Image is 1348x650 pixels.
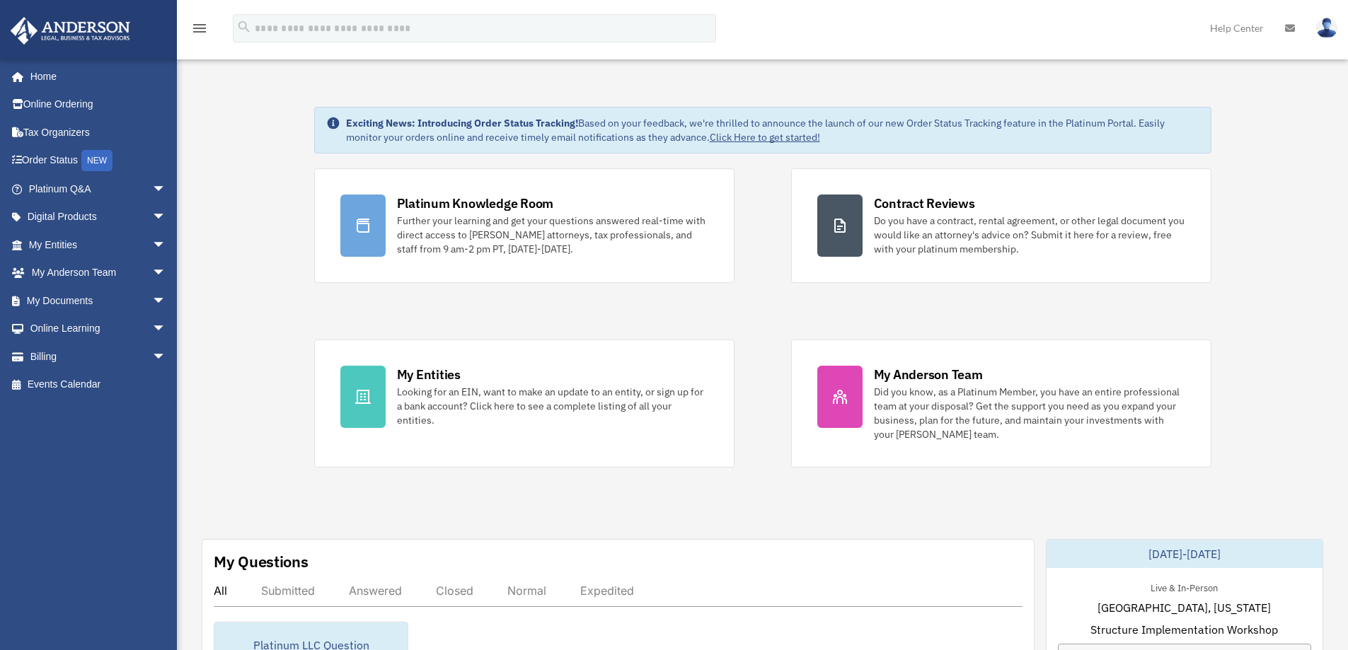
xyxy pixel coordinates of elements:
[10,203,188,231] a: Digital Productsarrow_drop_down
[10,62,180,91] a: Home
[791,339,1211,468] a: My Anderson Team Did you know, as a Platinum Member, you have an entire professional team at your...
[791,168,1211,283] a: Contract Reviews Do you have a contract, rental agreement, or other legal document you would like...
[397,385,708,427] div: Looking for an EIN, want to make an update to an entity, or sign up for a bank account? Click her...
[152,315,180,344] span: arrow_drop_down
[10,231,188,259] a: My Entitiesarrow_drop_down
[349,584,402,598] div: Answered
[436,584,473,598] div: Closed
[1139,579,1229,594] div: Live & In-Person
[874,366,983,383] div: My Anderson Team
[214,551,309,572] div: My Questions
[397,214,708,256] div: Further your learning and get your questions answered real-time with direct access to [PERSON_NAM...
[236,19,252,35] i: search
[152,175,180,204] span: arrow_drop_down
[81,150,113,171] div: NEW
[10,175,188,203] a: Platinum Q&Aarrow_drop_down
[152,259,180,288] span: arrow_drop_down
[580,584,634,598] div: Expedited
[10,259,188,287] a: My Anderson Teamarrow_drop_down
[874,195,975,212] div: Contract Reviews
[507,584,546,598] div: Normal
[314,168,735,283] a: Platinum Knowledge Room Further your learning and get your questions answered real-time with dire...
[261,584,315,598] div: Submitted
[6,17,134,45] img: Anderson Advisors Platinum Portal
[1047,540,1323,568] div: [DATE]-[DATE]
[10,315,188,343] a: Online Learningarrow_drop_down
[1090,621,1278,638] span: Structure Implementation Workshop
[10,342,188,371] a: Billingarrow_drop_down
[397,366,461,383] div: My Entities
[10,286,188,315] a: My Documentsarrow_drop_down
[710,131,820,144] a: Click Here to get started!
[346,117,578,129] strong: Exciting News: Introducing Order Status Tracking!
[214,584,227,598] div: All
[152,231,180,260] span: arrow_drop_down
[874,214,1185,256] div: Do you have a contract, rental agreement, or other legal document you would like an attorney's ad...
[10,371,188,399] a: Events Calendar
[1098,599,1271,616] span: [GEOGRAPHIC_DATA], [US_STATE]
[1316,18,1337,38] img: User Pic
[314,339,735,468] a: My Entities Looking for an EIN, want to make an update to an entity, or sign up for a bank accoun...
[191,20,208,37] i: menu
[397,195,554,212] div: Platinum Knowledge Room
[152,203,180,232] span: arrow_drop_down
[10,118,188,146] a: Tax Organizers
[346,116,1199,144] div: Based on your feedback, we're thrilled to announce the launch of our new Order Status Tracking fe...
[10,91,188,119] a: Online Ordering
[191,25,208,37] a: menu
[874,385,1185,441] div: Did you know, as a Platinum Member, you have an entire professional team at your disposal? Get th...
[10,146,188,175] a: Order StatusNEW
[152,286,180,315] span: arrow_drop_down
[152,342,180,371] span: arrow_drop_down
